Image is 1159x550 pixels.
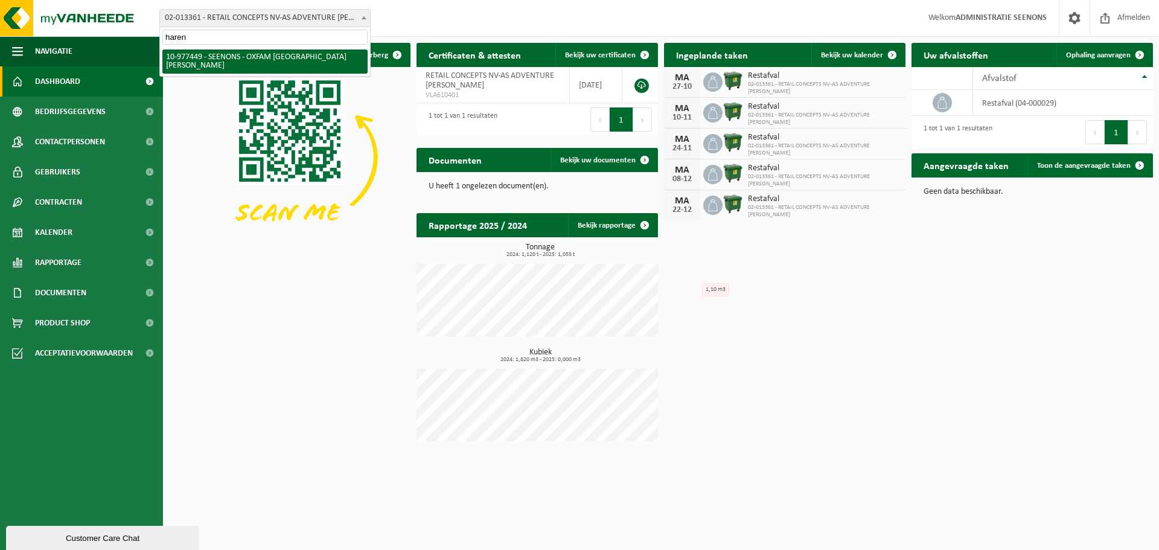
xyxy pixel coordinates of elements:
[723,163,743,184] img: WB-1100-HPE-GN-04
[723,194,743,214] img: WB-1100-HPE-GN-04
[362,51,388,59] span: Verberg
[1105,120,1128,144] button: 1
[160,10,370,27] span: 02-013361 - RETAIL CONCEPTS NV-AS ADVENTURE OLEN - OLEN
[423,357,658,363] span: 2024: 1,820 m3 - 2025: 0,000 m3
[982,74,1017,83] span: Afvalstof
[912,153,1021,177] h2: Aangevraagde taken
[748,164,899,173] span: Restafval
[1056,43,1152,67] a: Ophaling aanvragen
[568,213,657,237] a: Bekijk rapportage
[159,9,371,27] span: 02-013361 - RETAIL CONCEPTS NV-AS ADVENTURE OLEN - OLEN
[748,102,899,112] span: Restafval
[723,101,743,122] img: WB-1100-HPE-GN-04
[956,13,1047,22] strong: ADMINISTRATIE SEENONS
[973,90,1153,116] td: restafval (04-000029)
[560,156,636,164] span: Bekijk uw documenten
[1027,153,1152,177] a: Toon de aangevraagde taken
[169,67,410,248] img: Download de VHEPlus App
[633,107,652,132] button: Next
[423,243,658,258] h3: Tonnage
[35,217,72,248] span: Kalender
[748,194,899,204] span: Restafval
[1037,162,1131,170] span: Toon de aangevraagde taken
[35,278,86,308] span: Documenten
[1128,120,1147,144] button: Next
[417,148,494,171] h2: Documenten
[35,248,81,278] span: Rapportage
[35,36,72,66] span: Navigatie
[35,97,106,127] span: Bedrijfsgegevens
[35,127,105,157] span: Contactpersonen
[918,119,992,145] div: 1 tot 1 van 1 resultaten
[912,43,1000,66] h2: Uw afvalstoffen
[723,71,743,91] img: WB-1100-HPE-GN-04
[670,206,694,214] div: 22-12
[1085,120,1105,144] button: Previous
[821,51,883,59] span: Bekijk uw kalender
[670,83,694,91] div: 27-10
[35,338,133,368] span: Acceptatievoorwaarden
[555,43,657,67] a: Bekijk uw certificaten
[664,43,760,66] h2: Ingeplande taken
[748,112,899,126] span: 02-013361 - RETAIL CONCEPTS NV-AS ADVENTURE [PERSON_NAME]
[423,348,658,363] h3: Kubiek
[610,107,633,132] button: 1
[670,144,694,153] div: 24-11
[670,165,694,175] div: MA
[565,51,636,59] span: Bekijk uw certificaten
[670,73,694,83] div: MA
[429,182,646,191] p: U heeft 1 ongelezen document(en).
[162,50,368,74] li: 10-977449 - SEENONS - OXFAM [GEOGRAPHIC_DATA] [PERSON_NAME]
[570,67,622,103] td: [DATE]
[670,135,694,144] div: MA
[6,523,202,550] iframe: chat widget
[426,71,554,90] span: RETAIL CONCEPTS NV-AS ADVENTURE [PERSON_NAME]
[670,114,694,122] div: 10-11
[748,81,899,95] span: 02-013361 - RETAIL CONCEPTS NV-AS ADVENTURE [PERSON_NAME]
[924,188,1141,196] p: Geen data beschikbaar.
[748,204,899,219] span: 02-013361 - RETAIL CONCEPTS NV-AS ADVENTURE [PERSON_NAME]
[748,142,899,157] span: 02-013361 - RETAIL CONCEPTS NV-AS ADVENTURE [PERSON_NAME]
[417,43,533,66] h2: Certificaten & attesten
[590,107,610,132] button: Previous
[670,196,694,206] div: MA
[417,213,539,237] h2: Rapportage 2025 / 2024
[35,157,80,187] span: Gebruikers
[423,106,497,133] div: 1 tot 1 van 1 resultaten
[426,91,560,100] span: VLA610401
[1066,51,1131,59] span: Ophaling aanvragen
[352,43,409,67] button: Verberg
[748,71,899,81] span: Restafval
[670,104,694,114] div: MA
[423,252,658,258] span: 2024: 1,120 t - 2025: 1,055 t
[551,148,657,172] a: Bekijk uw documenten
[723,132,743,153] img: WB-1100-HPE-GN-04
[35,308,90,338] span: Product Shop
[670,175,694,184] div: 08-12
[811,43,904,67] a: Bekijk uw kalender
[748,133,899,142] span: Restafval
[748,173,899,188] span: 02-013361 - RETAIL CONCEPTS NV-AS ADVENTURE [PERSON_NAME]
[35,66,80,97] span: Dashboard
[35,187,82,217] span: Contracten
